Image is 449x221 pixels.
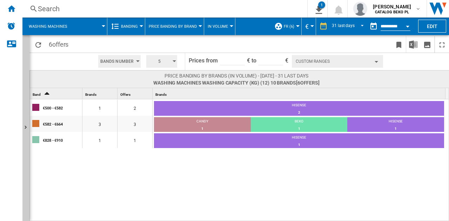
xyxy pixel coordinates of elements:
div: 2 [118,100,152,116]
span: Price banding by brands (In volume) - [DATE] - 31 last days [153,72,320,79]
button: Show [22,35,29,221]
button: € [305,18,312,35]
div: 3 [118,116,152,132]
div: HISENSE [154,103,444,109]
button: 5 [146,55,177,68]
div: FR (6) [274,18,298,35]
button: Maximize [435,36,449,53]
div: HISENSE [347,119,444,125]
button: Price banding by Brand [149,18,200,35]
span: [6 ] [296,80,320,86]
div: Sort None [119,88,152,99]
span: offers [300,80,318,86]
md-select: REPORTS.WIZARD.STEPS.REPORT.STEPS.REPORT_OPTIONS.PERIOD: 31 last days [331,21,367,32]
div: CANDY [154,119,251,125]
span: Sort Ascending [41,93,53,96]
button: Download as image [420,36,434,53]
button: Bands Number [98,55,141,68]
button: Custom Ranges [292,55,383,68]
span: FR (6) [284,24,294,29]
span: Bands Number [100,55,134,68]
span: Brands [155,93,166,96]
button: FR (6) [284,18,298,35]
button: Banding [121,18,141,35]
div: 5 [143,53,180,70]
img: profile.jpg [353,2,367,16]
span: € [247,57,250,64]
span: Washing machines [29,24,67,29]
div: Sort Ascending [31,88,82,99]
img: alerts-logo.svg [7,22,15,30]
div: 1 [347,125,444,132]
button: Open calendar [401,19,414,32]
span: In volume [208,24,228,29]
div: 31 last days [332,23,355,28]
span: 5 [148,55,170,68]
div: Brands Sort None [154,88,445,99]
div: €582 - €664 [43,116,82,131]
button: Bookmark this report [392,36,406,53]
div: Sort None [154,88,445,99]
span: Price banding by Brand [149,24,197,29]
div: €828 - €910 [43,133,82,147]
div: Banding [111,18,141,35]
button: Reload [31,36,45,53]
span: Band [33,93,41,96]
span: to [252,57,256,64]
div: Search [38,4,289,14]
div: 1 [154,141,444,148]
div: Brands Sort None [84,88,117,99]
button: md-calendar [367,19,381,33]
div: 1 [318,1,325,8]
div: BEKO [251,119,348,125]
button: In volume [208,18,232,35]
span: 6 [45,36,72,51]
span: Banding [121,24,138,29]
div: 1 [82,132,117,148]
button: Edit [418,20,446,33]
div: Sort None [84,88,117,99]
span: Prices from [189,57,218,64]
div: HISENSE [154,135,444,141]
div: €500 - €582 [43,100,82,115]
div: Band Sort Ascending [31,88,82,99]
span: Brands [85,93,96,96]
div: Bands Number [95,53,143,70]
button: Washing machines [29,18,74,35]
div: Offers Sort None [119,88,152,99]
div: Washing machines [26,18,103,35]
div: 1 [251,125,348,132]
md-menu: Currency [302,18,316,35]
img: excel-24x24.png [409,40,417,49]
span: Offers [120,93,130,96]
b: CATALOG BEKO PL [375,10,409,14]
div: 1 [82,100,117,116]
div: 3 [82,116,117,132]
button: Download in Excel [406,36,420,53]
span: € [285,57,288,64]
span: € [305,23,309,30]
div: 2 [154,109,444,116]
div: 1 [118,132,152,148]
span: [PERSON_NAME] [373,3,411,10]
span: Washing machines WASHING CAPACITY (KG) (12) 10 brands [153,79,320,86]
div: 1 [154,125,251,132]
span: offers [52,41,68,48]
